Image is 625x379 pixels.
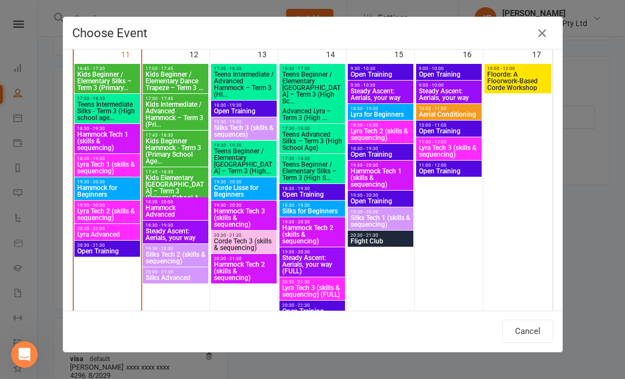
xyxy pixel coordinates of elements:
div: Powered by [29,254,162,266]
span: Open Training [418,168,479,174]
span: Kids Elementary [GEOGRAPHIC_DATA] – Term 3 (Primary School A... [145,174,206,201]
span: 16:45 - 17:30 [77,66,138,71]
span: 20:30 - 22:00 [77,226,138,231]
span: 17:30 - 18:30 [213,66,274,71]
span: Open Training [282,308,343,315]
button: Send a message… [191,290,208,307]
button: Emoji picker [17,294,26,303]
span: Silks for Beginners [282,208,343,215]
span: Open Training [213,108,274,114]
span: 11:00 - 12:00 [418,139,479,144]
h1: Jia [54,6,64,14]
span: Open Training [418,128,479,134]
span: 19:30 - 20:30 [77,203,138,208]
button: 5 [135,203,162,225]
span: 18:30 - 19:30 [282,186,343,191]
span: Kids Intermediate / Advanced Hammock – Term 3 (Pri... [145,101,206,128]
span: Steady Ascent: Aerials, your way [418,88,479,101]
button: 1 [29,203,56,225]
span: 18:30 - 19:30 [350,146,411,151]
button: Gif picker [35,294,44,303]
div: 16 [463,44,483,63]
span: 20:30 - 21:30 [282,280,343,285]
span: Lyra Tech 2 (skills & sequencing) [350,128,411,141]
p: Active 45m ago [54,14,111,25]
span: Kids Beginner / Elementary Silks – Term 3 (Primary... [77,71,138,91]
div: How satisfied are you with your Clubworx customer support?< Not at all satisfied12345Completely s... [9,122,182,269]
span: Lyra for Beginners [350,111,411,118]
div: 13 [258,44,278,63]
div: Toby says… [9,122,213,289]
div: 11 [121,44,141,63]
span: Lyra Advanced [77,231,138,238]
span: Lyra Tech 3 (skills & sequencing) [418,144,479,158]
div: [DATE] [9,41,213,56]
span: Steady Ascent: Aerials, your way [145,228,206,241]
div: Completely satisfied > [29,229,162,241]
div: 15 [394,44,414,63]
span: 19:30 - 20:30 [282,250,343,255]
span: Open Training [350,71,411,78]
span: 5 [137,208,160,220]
span: 20:30 - 21:30 [77,243,138,248]
span: 18:30 - 19:30 [350,106,411,111]
div: < Not at all satisfied [29,187,162,198]
span: Steady Ascent: Aerials, your way (FULL) [282,255,343,275]
span: Hammock Tech 1 (skills & sequencing) [350,168,411,188]
span: 4 [110,208,133,220]
span: 18:30 - 19:30 [145,223,206,228]
textarea: Message… [9,271,213,290]
span: Hammock Tech 2 (skills & sequencing) [213,261,274,281]
div: 17 [532,44,552,63]
div: Hi [PERSON_NAME], thank for your sharing your product feedback. I have filled out the product fee... [9,56,182,113]
span: 18:30 - 19:30 [282,203,343,208]
button: go back [7,4,28,26]
div: Hi [PERSON_NAME], thank for your sharing your product feedback. I have filled out the product fee... [18,63,173,106]
span: Hammock for Beginners [77,184,138,198]
span: Corde Tech 3 (skills & sequencing) [213,238,274,251]
span: Hammock Tech 3 (skills & sequencing) [213,208,274,228]
button: Upload attachment [53,294,62,303]
span: 10:00 - 11:00 [418,123,479,128]
span: 19:30 - 20:30 [282,220,343,225]
span: 19:30 - 20:30 [350,210,411,215]
span: 19:30 - 20:30 [145,246,206,251]
span: 17:45 - 18:30 [145,133,206,138]
span: 20:30 - 21:30 [213,256,274,261]
span: Teens Intermediate / Advanced Hammock – Term 3 (Hi... [213,71,274,98]
span: 18:30 - 19:30 [213,143,274,148]
span: Silks Tech 1 (skills & sequencing) [350,215,411,228]
h2: How satisfied are you with your Clubworx customer support? [29,138,162,173]
span: Flight Club [350,238,411,245]
span: 9:30 - 10:30 [350,83,411,88]
span: Floorde: A Floorwork-Based Corde Workshop [487,71,549,91]
span: 20:00 - 21:30 [145,270,206,275]
span: Silks Advanced [145,275,206,281]
span: 18:30 - 19:30 [77,156,138,161]
span: 17:00 - 17:45 [145,66,206,71]
span: Aerial Conditioning [418,111,479,118]
div: Profile image for Jia [32,6,49,24]
span: 16:30 - 17:30 [282,66,343,71]
span: Silks Tech 2 (skills & sequencing) [145,251,206,265]
span: Teens Beginner / Elementary [GEOGRAPHIC_DATA] – Term 3 (High... [213,148,274,174]
span: Open Training [350,151,411,158]
span: 18:30 - 19:30 [213,119,274,124]
span: 1 [31,208,54,220]
span: Teens Intermediate Silks - Term 3 (High school age... [77,101,138,121]
span: 9:00 - 10:00 [418,66,479,71]
span: Kids Beginner Hammock - Term 3 (Primary School Age... [145,138,206,164]
button: Home [194,4,215,26]
span: Teens Advanced Silks – Term 3 (High School Age) [282,131,343,151]
span: 19:30 - 20:30 [350,193,411,198]
span: 17:30 - 18:30 [77,96,138,101]
span: Lyra Tech 3 (skills & sequencing) (FULL) [282,285,343,298]
button: 3 [82,203,108,225]
button: 2 [56,203,82,225]
span: 19:30 - 20:30 [350,163,411,168]
div: 14 [326,44,346,63]
button: Close [533,24,551,42]
button: 4 [108,203,134,225]
span: 2 [57,208,81,220]
span: Hammock Tech 1 (skills & sequencing) [77,131,138,151]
